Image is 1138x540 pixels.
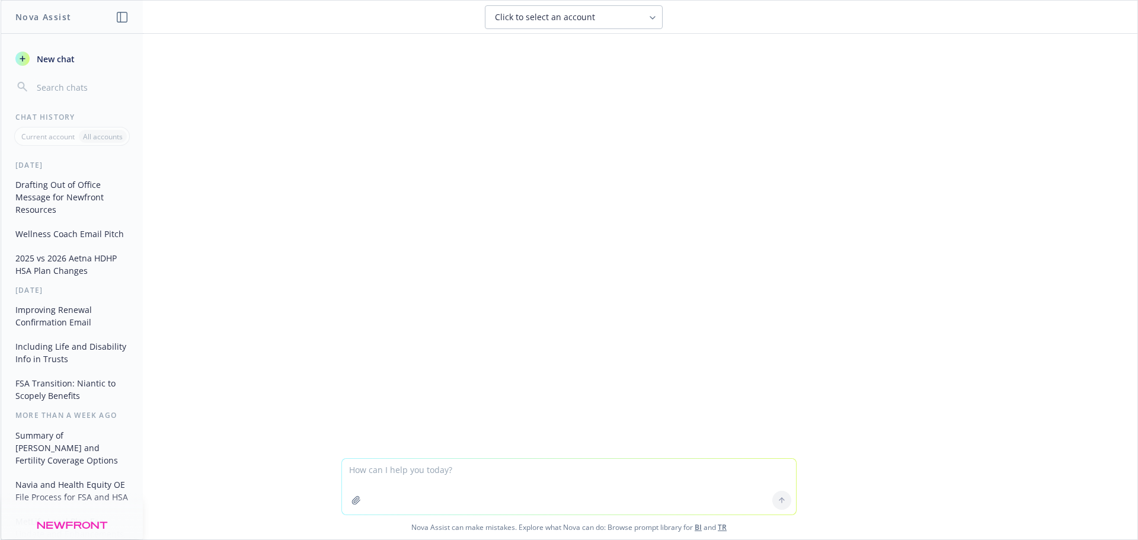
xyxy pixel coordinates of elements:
p: All accounts [83,132,123,142]
span: Click to select an account [495,11,595,23]
button: Drafting Out of Office Message for Newfront Resources [11,175,133,219]
div: [DATE] [1,160,143,170]
p: Current account [21,132,75,142]
button: New chat [11,48,133,69]
button: Navia and Health Equity OE File Process for FSA and HSA [11,475,133,507]
button: Click to select an account [485,5,663,29]
h1: Nova Assist [15,11,71,23]
input: Search chats [34,79,129,95]
button: Improving Renewal Confirmation Email [11,300,133,332]
button: Including Life and Disability Info in Trusts [11,337,133,369]
span: New chat [34,53,75,65]
button: Wellness Coach Email Pitch [11,224,133,244]
div: [DATE] [1,285,143,295]
a: TR [718,522,727,532]
button: 2025 vs 2026 Aetna HDHP HSA Plan Changes [11,248,133,280]
button: FSA Transition: Niantic to Scopely Benefits [11,373,133,405]
span: Nova Assist can make mistakes. Explore what Nova can do: Browse prompt library for and [5,515,1133,539]
button: Summary of [PERSON_NAME] and Fertility Coverage Options [11,426,133,470]
div: Chat History [1,112,143,122]
a: BI [695,522,702,532]
div: More than a week ago [1,410,143,420]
